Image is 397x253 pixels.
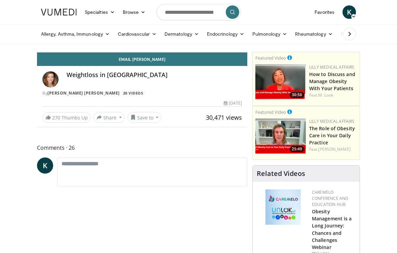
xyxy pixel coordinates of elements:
[37,27,114,41] a: Allergy, Asthma, Immunology
[309,64,355,70] a: Lilly Medical Affairs
[248,27,291,41] a: Pulmonology
[265,189,301,225] img: 45df64a9-a6de-482c-8a90-ada250f7980c.png.150x105_q85_autocrop_double_scale_upscale_version-0.2.jpg
[119,5,150,19] a: Browse
[255,109,286,115] small: Featured Video
[255,64,306,100] a: 30:56
[47,90,120,96] a: [PERSON_NAME] [PERSON_NAME]
[257,170,305,178] h4: Related Videos
[156,4,241,20] input: Search topics, interventions
[37,52,247,66] a: Email [PERSON_NAME]
[255,64,306,100] img: c98a6a29-1ea0-4bd5-8cf5-4d1e188984a7.png.150x105_q85_crop-smart_upscale.png
[52,114,60,121] span: 270
[309,125,355,146] a: The Role of Obesity Care in Your Daily Practice
[318,92,333,98] a: M. Look
[312,208,352,250] a: Obesity Management is a Long Journey: Chances and Challenges Webinar
[114,27,160,41] a: Cardiovascular
[41,9,77,15] img: VuMedi Logo
[81,5,119,19] a: Specialties
[203,27,248,41] a: Endocrinology
[291,27,337,41] a: Rheumatology
[255,55,286,61] small: Featured Video
[206,113,242,121] span: 30,471 views
[160,27,203,41] a: Dermatology
[255,118,306,154] img: e1208b6b-349f-4914-9dd7-f97803bdbf1d.png.150x105_q85_crop-smart_upscale.png
[309,146,357,152] div: Feat.
[94,112,125,123] button: Share
[290,146,304,152] span: 25:49
[312,189,348,207] a: CaReMeLO Conference and Education Hub
[42,90,242,96] div: By
[290,92,304,98] span: 30:56
[67,71,242,79] h4: Weightloss in [GEOGRAPHIC_DATA]
[318,146,350,152] a: [PERSON_NAME]
[342,5,356,19] a: K
[224,100,242,106] div: [DATE]
[42,71,59,87] img: Avatar
[309,92,357,98] div: Feat.
[255,118,306,154] a: 25:49
[42,112,91,123] a: 270 Thumbs Up
[309,118,355,124] a: Lilly Medical Affairs
[128,112,162,123] button: Save to
[37,143,247,152] span: Comments 26
[311,5,338,19] a: Favorites
[121,90,145,96] a: 20 Videos
[309,71,355,92] a: How to Discuss and Manage Obesity With Your Patients
[37,157,53,174] a: K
